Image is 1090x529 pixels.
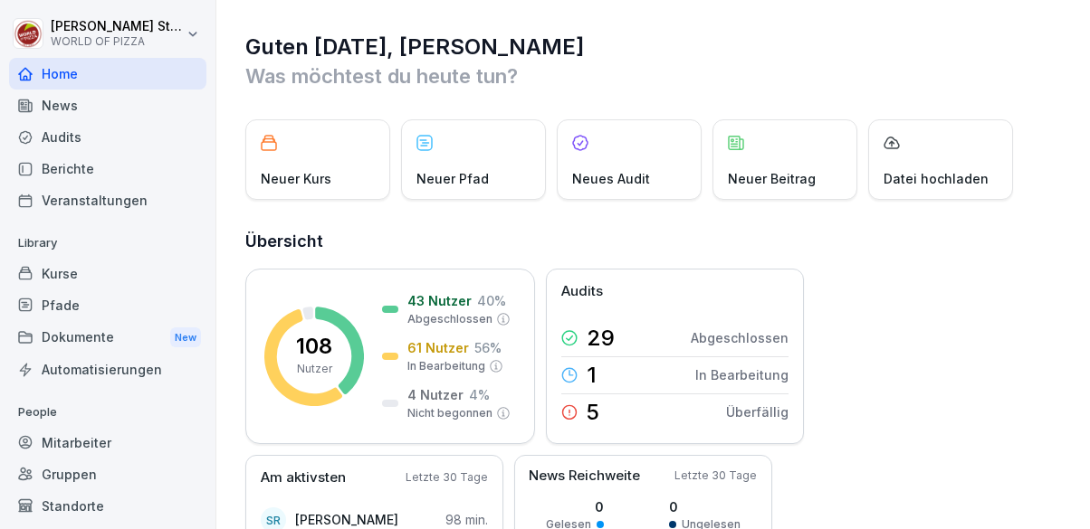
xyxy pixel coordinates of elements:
[407,338,469,357] p: 61 Nutzer
[572,169,650,188] p: Neues Audit
[587,327,615,349] p: 29
[561,281,603,302] p: Audits
[9,321,206,354] a: DokumenteNew
[691,328,789,347] p: Abgeschlossen
[9,58,206,90] a: Home
[245,229,1063,254] h2: Übersicht
[9,354,206,385] a: Automatisierungen
[9,90,206,121] a: News
[587,364,597,386] p: 1
[9,258,206,289] a: Kurse
[529,466,640,486] p: News Reichweite
[245,61,1063,90] p: Was möchtest du heute tun?
[477,291,506,310] p: 40 %
[726,402,789,421] p: Überfällig
[407,358,485,374] p: In Bearbeitung
[9,321,206,354] div: Dokumente
[407,291,472,310] p: 43 Nutzer
[474,338,502,357] p: 56 %
[406,469,488,486] p: Letzte 30 Tage
[669,497,741,516] p: 0
[674,468,757,484] p: Letzte 30 Tage
[9,153,206,184] a: Berichte
[261,169,331,188] p: Neuer Kurs
[261,468,346,488] p: Am aktivsten
[51,19,183,34] p: [PERSON_NAME] Sturch
[407,405,492,421] p: Nicht begonnen
[416,169,489,188] p: Neuer Pfad
[9,427,206,458] a: Mitarbeiter
[695,365,789,384] p: In Bearbeitung
[297,361,332,377] p: Nutzer
[245,33,1063,61] h1: Guten [DATE], [PERSON_NAME]
[407,385,464,404] p: 4 Nutzer
[9,289,206,321] a: Pfade
[9,229,206,258] p: Library
[9,490,206,522] a: Standorte
[9,184,206,216] a: Veranstaltungen
[469,385,490,404] p: 4 %
[296,335,332,357] p: 108
[295,510,398,529] p: [PERSON_NAME]
[587,401,599,423] p: 5
[51,35,183,48] p: WORLD OF PIZZA
[9,121,206,153] a: Audits
[9,458,206,490] a: Gruppen
[9,398,206,427] p: People
[546,497,604,516] p: 0
[445,510,488,529] p: 98 min.
[407,311,492,327] p: Abgeschlossen
[884,169,989,188] p: Datei hochladen
[728,169,816,188] p: Neuer Beitrag
[170,327,201,348] div: New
